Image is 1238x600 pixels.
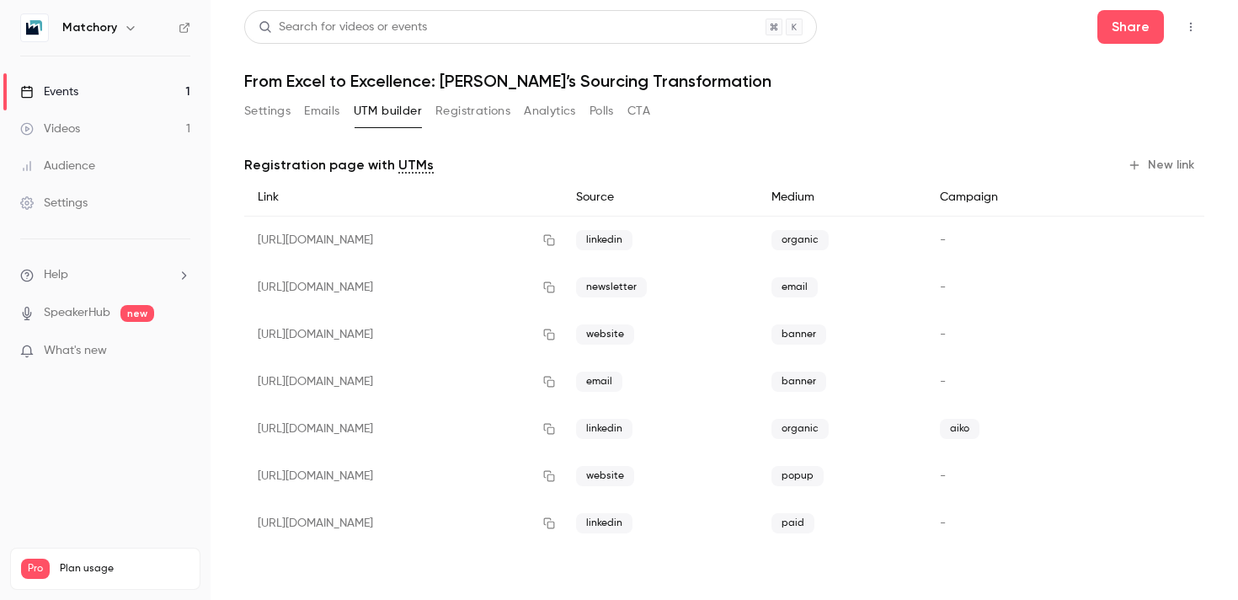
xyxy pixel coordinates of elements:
span: new [120,305,154,322]
span: banner [771,324,826,345]
button: Emails [304,98,339,125]
span: popup [771,466,824,486]
span: What's new [44,342,107,360]
div: Source [563,179,758,217]
span: newsletter [576,277,647,297]
span: website [576,466,634,486]
button: Share [1097,10,1164,44]
img: Matchory [21,14,48,41]
span: Plan usage [60,562,189,576]
span: aiko [940,419,979,439]
span: - [940,234,946,246]
div: Link [244,179,563,217]
div: [URL][DOMAIN_NAME] [244,358,563,405]
div: Audience [20,158,95,174]
span: email [771,277,818,297]
li: help-dropdown-opener [20,266,190,284]
iframe: Noticeable Trigger [170,344,190,359]
a: UTMs [398,155,434,175]
div: [URL][DOMAIN_NAME] [244,500,563,547]
span: linkedin [576,513,632,533]
span: linkedin [576,419,632,439]
div: Campaign [926,179,1097,217]
span: - [940,281,946,293]
span: paid [771,513,814,533]
span: email [576,372,622,392]
div: [URL][DOMAIN_NAME] [244,311,563,358]
span: organic [771,419,829,439]
span: - [940,376,946,388]
button: UTM builder [354,98,422,125]
div: Settings [20,195,88,212]
span: Help [44,266,68,284]
button: CTA [627,98,650,125]
p: Registration page with [244,155,434,175]
span: - [940,470,946,482]
div: Medium [758,179,926,217]
span: - [940,329,946,340]
span: - [940,517,946,529]
span: website [576,324,634,345]
button: Registrations [435,98,510,125]
div: [URL][DOMAIN_NAME] [244,453,563,500]
span: organic [771,230,829,250]
button: Analytics [524,98,576,125]
span: linkedin [576,230,632,250]
div: [URL][DOMAIN_NAME] [244,217,563,265]
h6: Matchory [62,19,117,36]
div: [URL][DOMAIN_NAME] [244,264,563,311]
span: banner [771,372,826,392]
span: Pro [21,559,50,579]
button: Polls [590,98,614,125]
button: New link [1121,152,1204,179]
div: Search for videos or events [259,19,427,36]
div: Videos [20,121,80,137]
h1: From Excel to Excellence: [PERSON_NAME]’s Sourcing Transformation [244,71,1204,91]
a: SpeakerHub [44,304,110,322]
div: Events [20,83,78,100]
button: Settings [244,98,291,125]
div: [URL][DOMAIN_NAME] [244,405,563,453]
